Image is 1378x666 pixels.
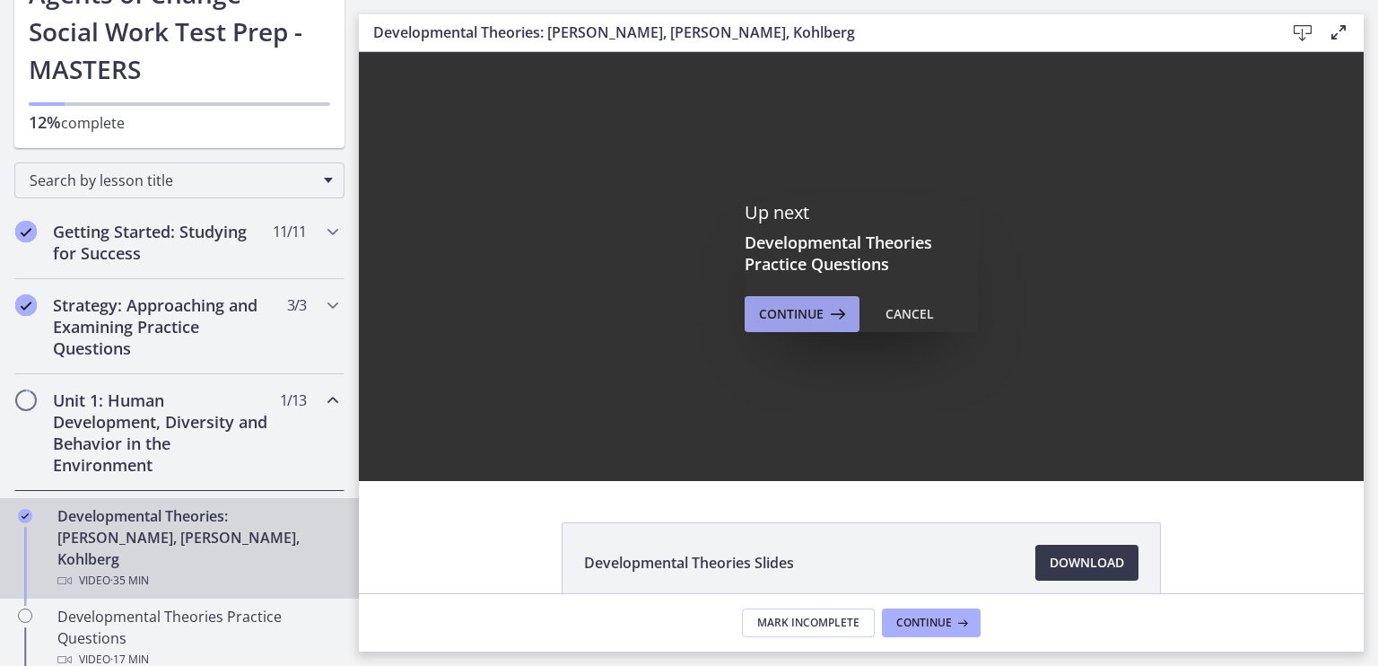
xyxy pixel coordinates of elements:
span: · 35 min [110,570,149,592]
span: 3 / 3 [287,294,306,316]
div: Cancel [885,303,934,325]
button: Continue [882,609,981,637]
span: 1 / 13 [280,390,306,411]
span: 11 / 11 [273,221,306,242]
i: Completed [15,294,37,316]
a: Download [1035,545,1138,581]
h3: Developmental Theories: [PERSON_NAME], [PERSON_NAME], Kohlberg [373,22,1256,43]
i: Completed [18,509,32,523]
i: Completed [15,221,37,242]
span: Download [1050,552,1124,574]
span: Developmental Theories Slides [584,552,794,574]
div: Developmental Theories: [PERSON_NAME], [PERSON_NAME], Kohlberg [57,505,337,592]
p: Up next [745,201,978,224]
span: Mark Incomplete [757,616,859,630]
h3: Developmental Theories Practice Questions [745,232,978,275]
span: 12% [29,111,61,133]
h2: Unit 1: Human Development, Diversity and Behavior in the Environment [53,390,272,476]
button: Continue [745,296,859,332]
h2: Getting Started: Studying for Success [53,221,272,264]
h2: Strategy: Approaching and Examining Practice Questions [53,294,272,359]
p: complete [29,111,330,134]
button: Mark Incomplete [742,609,875,637]
div: Video [57,570,337,592]
span: Continue [759,303,824,325]
button: Cancel [871,296,948,332]
span: Continue [896,616,952,630]
div: Search by lesson title [14,162,344,198]
span: Search by lesson title [30,171,315,190]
